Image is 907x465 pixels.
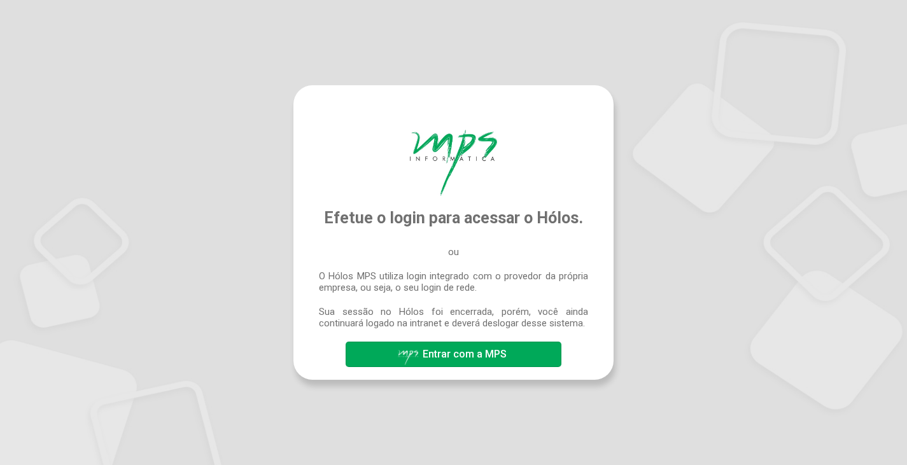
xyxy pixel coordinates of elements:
[423,348,507,360] span: Entrar com a MPS
[448,246,459,258] span: ou
[346,342,561,367] button: Entrar com a MPS
[324,209,583,227] span: Efetue o login para acessar o Hólos.
[319,270,588,293] span: O Hólos MPS utiliza login integrado com o provedor da própria empresa, ou seja, o seu login de rede.
[410,130,496,196] img: Hólos Mps Digital
[319,306,588,329] span: Sua sessão no Hólos foi encerrada, porém, você ainda continuará logado na intranet e deverá deslo...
